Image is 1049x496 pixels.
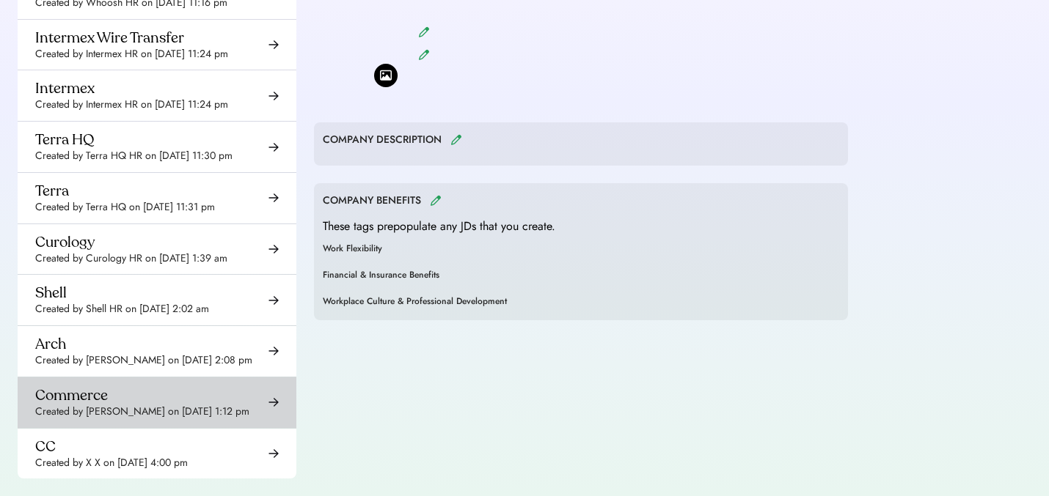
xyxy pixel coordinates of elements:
img: arrow-right-black.svg [268,193,279,203]
img: arrow-right-black.svg [268,91,279,101]
div: These tags prepopulate any JDs that you create. [323,218,555,235]
div: Created by Shell HR on [DATE] 2:02 am [35,302,209,317]
div: Work Flexibility [323,244,382,253]
img: pencil.svg [450,134,462,145]
div: Workplace Culture & Professional Development [323,297,507,306]
div: Terra [35,182,69,200]
div: Created by X X on [DATE] 4:00 pm [35,456,188,470]
img: arrow-right-black.svg [268,295,279,306]
img: arrow-right-black.svg [268,397,279,407]
div: Created by Terra HQ on [DATE] 11:31 pm [35,200,215,215]
div: Created by Intermex HR on [DATE] 11:24 pm [35,97,228,112]
img: arrow-right-black.svg [268,40,279,50]
img: pencil.svg [430,195,442,206]
div: Shell [35,284,67,302]
img: yH5BAEAAAAALAAAAAABAAEAAAIBRAA7 [314,4,398,87]
div: COMPANY DESCRIPTION [323,133,442,147]
img: pencil.svg [418,49,430,60]
div: Created by [PERSON_NAME] on [DATE] 1:12 pm [35,404,249,419]
img: arrow-right-black.svg [268,346,279,356]
div: Intermex Wire Transfer [35,29,184,47]
div: CC [35,437,56,456]
div: Arch [35,335,66,353]
img: arrow-right-black.svg [268,244,279,254]
div: Financial & Insurance Benefits [323,270,439,279]
img: arrow-right-black.svg [268,142,279,152]
div: Created by [PERSON_NAME] on [DATE] 2:08 pm [35,353,252,368]
div: Created by Intermex HR on [DATE] 11:24 pm [35,47,228,62]
img: arrow-right-black.svg [268,448,279,459]
img: pencil.svg [418,26,430,37]
div: Created by Curology HR on [DATE] 1:39 am [35,251,227,266]
div: Curology [35,233,95,251]
div: Intermex [35,79,95,97]
div: COMPANY BENEFITS [323,193,421,208]
div: Terra HQ [35,130,95,149]
div: Created by Terra HQ HR on [DATE] 11:30 pm [35,149,233,163]
div: Commerce [35,386,108,404]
